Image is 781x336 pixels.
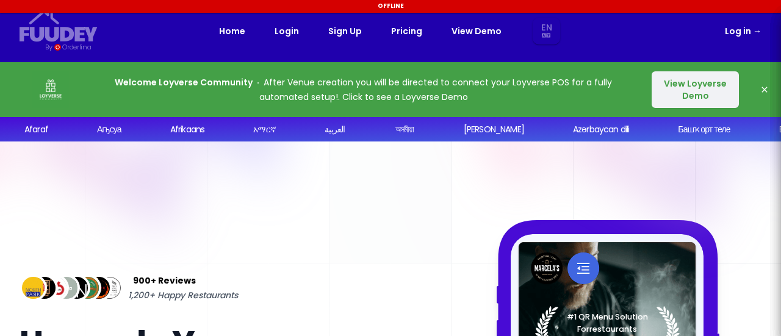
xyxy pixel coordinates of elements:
img: Review Img [74,274,102,302]
span: → [753,25,761,37]
img: Review Img [41,274,69,302]
div: Azərbaycan dili [573,123,629,136]
div: [PERSON_NAME] [464,123,524,136]
a: Home [219,24,245,38]
strong: Welcome Loyverse Community [115,76,253,88]
div: አማርኛ [253,123,276,136]
div: অসমীয়া [395,123,414,136]
a: Sign Up [328,24,362,38]
span: 900+ Reviews [133,273,196,288]
a: Login [275,24,299,38]
svg: {/* Added fill="currentColor" here */} {/* This rectangle defines the background. Its explicit fi... [20,10,98,42]
a: Log in [725,24,761,38]
div: Afrikaans [170,123,204,136]
p: After Venue creation you will be directed to connect your Loyverse POS for a fully automated setu... [93,75,634,104]
img: Review Img [31,274,58,302]
img: Review Img [63,274,91,302]
span: 1,200+ Happy Restaurants [128,288,238,302]
button: View Loyverse Demo [652,71,739,108]
a: Pricing [391,24,422,38]
div: العربية [325,123,345,136]
a: View Demo [452,24,502,38]
div: Аҧсуа [97,123,121,136]
div: Башҡорт теле [678,123,730,136]
div: Orderlina [62,42,91,52]
img: Review Img [20,274,47,302]
div: Offline [2,2,779,10]
div: By [45,42,52,52]
img: Review Img [85,274,113,302]
div: Afaraf [24,123,48,136]
img: Review Img [96,274,123,302]
img: Review Img [52,274,80,302]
